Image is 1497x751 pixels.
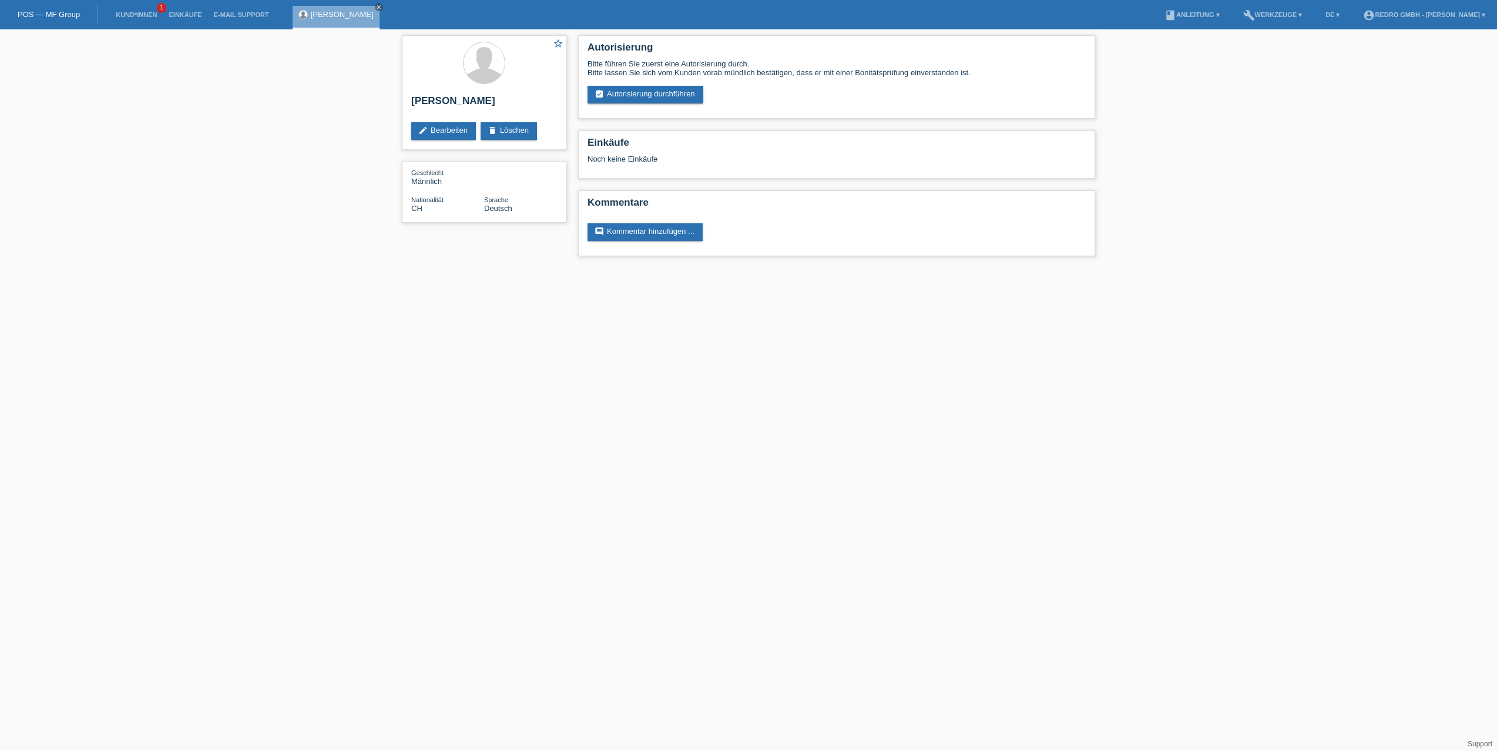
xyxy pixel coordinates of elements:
span: Sprache [484,196,508,203]
h2: Einkäufe [588,137,1086,155]
a: [PERSON_NAME] [311,10,374,19]
span: Schweiz [411,204,422,213]
a: account_circleRedro GmbH - [PERSON_NAME] ▾ [1357,11,1491,18]
h2: Kommentare [588,197,1086,214]
a: editBearbeiten [411,122,476,140]
a: POS — MF Group [18,10,80,19]
a: star_border [553,38,563,51]
a: close [375,3,383,11]
a: assignment_turned_inAutorisierung durchführen [588,86,703,103]
i: star_border [553,38,563,49]
i: account_circle [1363,9,1375,21]
span: 1 [157,3,166,13]
i: comment [595,227,604,236]
i: assignment_turned_in [595,89,604,99]
h2: [PERSON_NAME] [411,95,557,113]
h2: Autorisierung [588,42,1086,59]
i: edit [418,126,428,135]
a: E-Mail Support [208,11,275,18]
a: DE ▾ [1320,11,1345,18]
a: buildWerkzeuge ▾ [1237,11,1308,18]
i: build [1243,9,1255,21]
span: Deutsch [484,204,512,213]
a: Kund*innen [110,11,163,18]
a: commentKommentar hinzufügen ... [588,223,703,241]
a: Einkäufe [163,11,207,18]
i: close [376,4,382,10]
a: bookAnleitung ▾ [1159,11,1225,18]
div: Bitte führen Sie zuerst eine Autorisierung durch. Bitte lassen Sie sich vom Kunden vorab mündlich... [588,59,1086,77]
span: Geschlecht [411,169,444,176]
span: Nationalität [411,196,444,203]
a: Support [1468,740,1492,748]
i: delete [488,126,497,135]
a: deleteLöschen [481,122,537,140]
div: Noch keine Einkäufe [588,155,1086,172]
i: book [1164,9,1176,21]
div: Männlich [411,168,484,186]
